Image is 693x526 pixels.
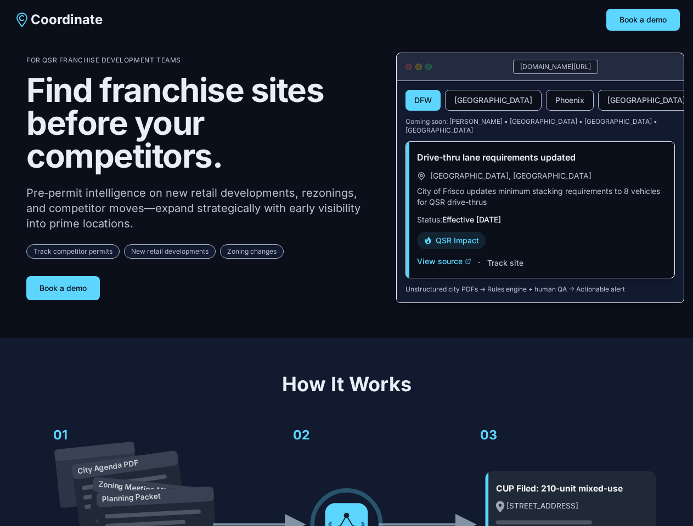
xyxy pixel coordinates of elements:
[430,170,591,181] span: [GEOGRAPHIC_DATA], [GEOGRAPHIC_DATA]
[53,427,67,443] text: 01
[417,232,486,249] div: QSR Impact
[480,427,497,443] text: 03
[220,244,284,259] span: Zoning changes
[26,185,379,231] p: Pre‑permit intelligence on new retail developments, rezonings, and competitor moves—expand strate...
[405,285,675,294] p: Unstructured city PDFs → Rules engine + human QA → Actionable alert
[506,501,578,510] text: [STREET_ADDRESS]
[405,90,441,111] button: DFW
[31,11,103,28] span: Coordinate
[606,9,680,31] button: Book a demo
[77,458,139,475] text: City Agenda PDF
[487,258,523,268] button: Track site
[26,276,100,300] button: Book a demo
[293,427,310,443] text: 02
[98,479,186,498] text: Zoning Meeting Minutes
[442,215,501,224] span: Effective [DATE]
[445,90,542,111] button: [GEOGRAPHIC_DATA]
[417,151,663,164] h3: Drive-thru lane requirements updated
[26,244,120,259] span: Track competitor permits
[26,56,379,65] p: For QSR Franchise Development Teams
[546,90,594,111] button: Phoenix
[26,73,379,172] h1: Find franchise sites before your competitors.
[13,11,31,28] img: Coordinate
[478,256,481,269] span: ·
[417,214,663,225] p: Status:
[26,373,667,395] h2: How It Works
[417,256,471,267] button: View source
[405,117,675,135] p: Coming soon: [PERSON_NAME] • [GEOGRAPHIC_DATA] • [GEOGRAPHIC_DATA] • [GEOGRAPHIC_DATA]
[417,186,663,208] p: City of Frisco updates minimum stacking requirements to 8 vehicles for QSR drive-thrus
[124,244,216,259] span: New retail developments
[496,483,623,494] text: CUP Filed: 210-unit mixed-use
[13,11,103,28] a: Coordinate
[102,491,161,504] text: Planning Packet
[513,60,598,74] div: [DOMAIN_NAME][URL]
